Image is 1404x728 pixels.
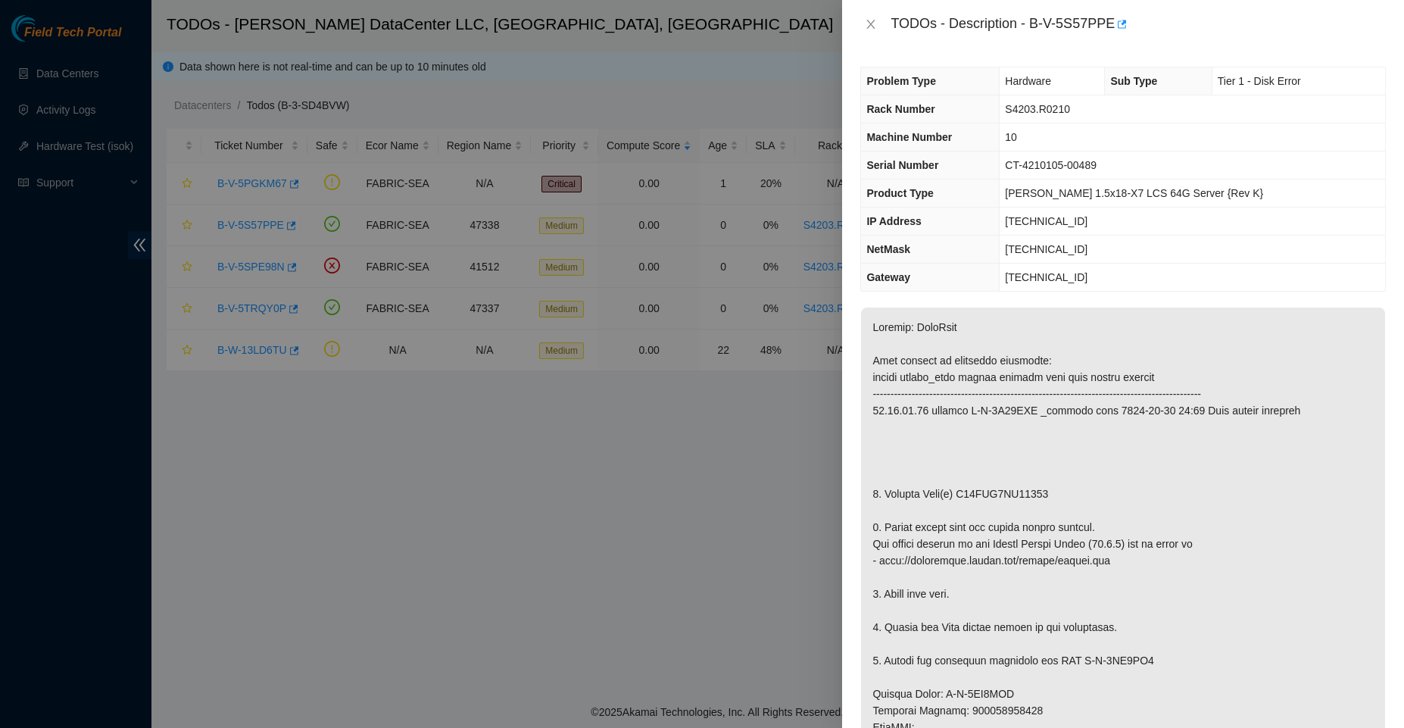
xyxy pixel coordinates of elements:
span: Hardware [1005,75,1051,87]
span: [TECHNICAL_ID] [1005,271,1087,283]
span: CT-4210105-00489 [1005,159,1097,171]
span: Machine Number [866,131,952,143]
span: close [865,18,877,30]
div: TODOs - Description - B-V-5S57PPE [891,12,1386,36]
span: [TECHNICAL_ID] [1005,215,1087,227]
span: [PERSON_NAME] 1.5x18-X7 LCS 64G Server {Rev K} [1005,187,1263,199]
span: IP Address [866,215,921,227]
span: Problem Type [866,75,936,87]
span: Product Type [866,187,933,199]
span: NetMask [866,243,910,255]
span: S4203.R0210 [1005,103,1070,115]
span: Rack Number [866,103,934,115]
span: Gateway [866,271,910,283]
span: 10 [1005,131,1017,143]
span: Sub Type [1110,75,1157,87]
span: [TECHNICAL_ID] [1005,243,1087,255]
button: Close [860,17,881,32]
span: Tier 1 - Disk Error [1218,75,1301,87]
span: Serial Number [866,159,938,171]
